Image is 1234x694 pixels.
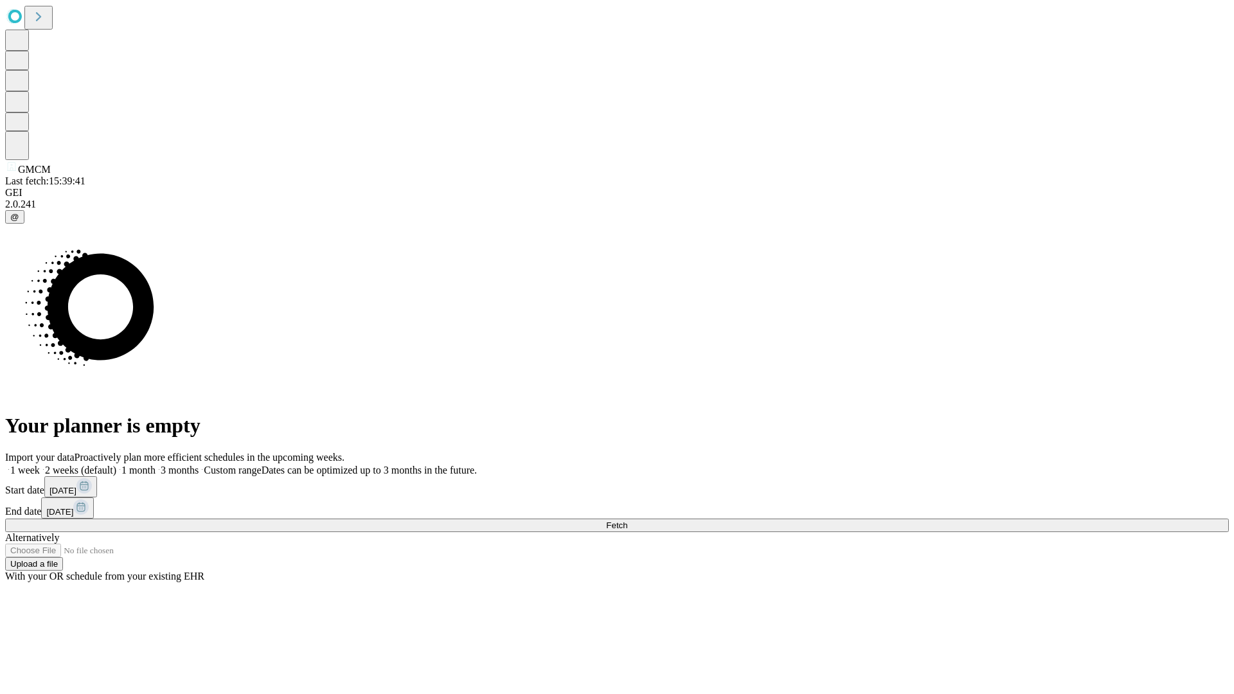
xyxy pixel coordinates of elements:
[5,175,85,186] span: Last fetch: 15:39:41
[45,465,116,476] span: 2 weeks (default)
[204,465,261,476] span: Custom range
[5,199,1229,210] div: 2.0.241
[5,452,75,463] span: Import your data
[161,465,199,476] span: 3 months
[262,465,477,476] span: Dates can be optimized up to 3 months in the future.
[5,532,59,543] span: Alternatively
[18,164,51,175] span: GMCM
[10,465,40,476] span: 1 week
[606,520,627,530] span: Fetch
[5,497,1229,519] div: End date
[5,210,24,224] button: @
[44,476,97,497] button: [DATE]
[5,571,204,582] span: With your OR schedule from your existing EHR
[5,476,1229,497] div: Start date
[75,452,344,463] span: Proactively plan more efficient schedules in the upcoming weeks.
[41,497,94,519] button: [DATE]
[5,519,1229,532] button: Fetch
[49,486,76,495] span: [DATE]
[46,507,73,517] span: [DATE]
[121,465,156,476] span: 1 month
[10,212,19,222] span: @
[5,187,1229,199] div: GEI
[5,557,63,571] button: Upload a file
[5,414,1229,438] h1: Your planner is empty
